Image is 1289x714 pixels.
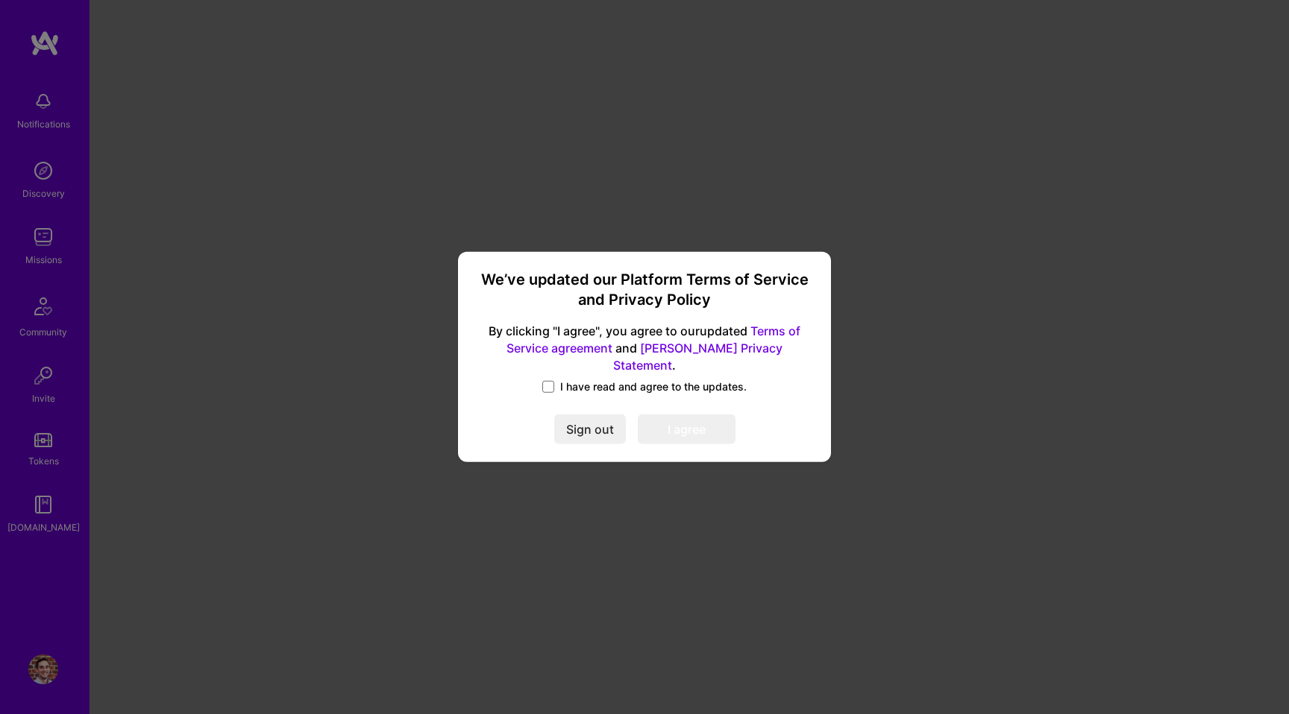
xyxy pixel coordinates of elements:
h3: We’ve updated our Platform Terms of Service and Privacy Policy [476,270,813,311]
a: [PERSON_NAME] Privacy Statement [613,340,783,372]
button: I agree [638,414,736,444]
span: I have read and agree to the updates. [560,379,747,394]
span: By clicking "I agree", you agree to our updated and . [476,323,813,374]
button: Sign out [554,414,626,444]
a: Terms of Service agreement [506,323,800,356]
